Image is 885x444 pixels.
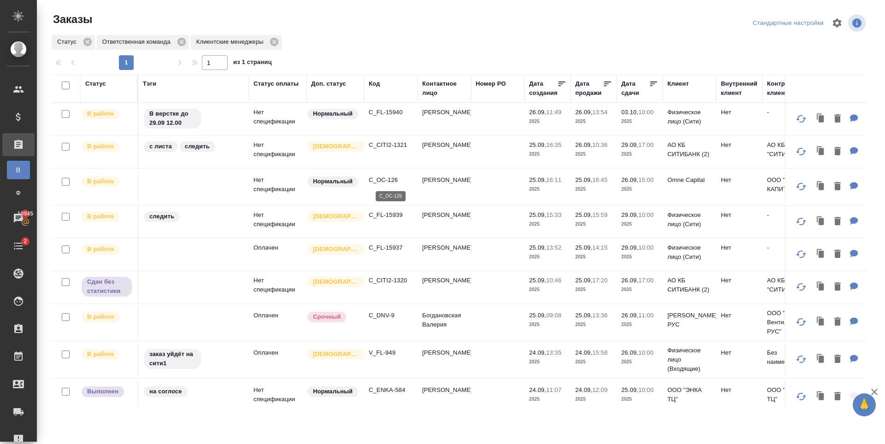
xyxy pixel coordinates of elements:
[667,108,712,126] p: Физическое лицо (Сити)
[311,79,346,88] div: Доп. статус
[12,165,25,175] span: В
[575,185,612,194] p: 2025
[369,311,413,320] p: C_DNV-9
[592,277,608,284] p: 17:20
[721,79,758,98] div: Внутренний клиент
[87,245,114,254] p: В работе
[249,239,307,271] td: Оплачен
[87,312,114,321] p: В работе
[149,350,195,368] p: заказ уйдёт на сити1
[313,387,353,396] p: Нормальный
[313,245,359,254] p: [DEMOGRAPHIC_DATA]
[767,79,811,98] div: Контрагент клиента
[848,14,867,32] span: Посмотреть информацию
[856,395,872,415] span: 🙏
[313,312,341,321] p: Срочный
[638,349,654,356] p: 10:00
[313,142,359,151] p: [DEMOGRAPHIC_DATA]
[529,109,546,116] p: 26.09,
[313,177,353,186] p: Нормальный
[313,277,359,286] p: [DEMOGRAPHIC_DATA]
[621,211,638,218] p: 29.09,
[592,109,608,116] p: 13:54
[254,79,299,88] div: Статус оплаты
[476,79,506,88] div: Номер PO
[575,211,592,218] p: 25.09,
[313,109,353,118] p: Нормальный
[12,188,25,198] span: Ф
[87,277,126,296] p: Сдан без статистики
[249,206,307,238] td: Нет спецификации
[621,386,638,393] p: 25.09,
[638,244,654,251] p: 10:00
[592,349,608,356] p: 15:58
[81,140,133,153] div: Выставляет ПМ после принятия заказа от КМа
[313,212,359,221] p: [DEMOGRAPHIC_DATA]
[592,211,608,218] p: 15:59
[575,312,592,319] p: 25.09,
[830,313,845,332] button: Удалить
[621,141,638,148] p: 29.09,
[638,211,654,218] p: 10:00
[546,141,561,148] p: 16:35
[546,211,561,218] p: 15:33
[830,245,845,264] button: Удалить
[369,243,413,252] p: C_FL-15937
[87,212,114,221] p: В работе
[830,387,845,406] button: Удалить
[307,243,360,256] div: Выставляется автоматически для первых 3 заказов нового контактного лица. Особое внимание
[853,393,876,416] button: 🙏
[812,110,830,129] button: Клонировать
[307,276,360,288] div: Выставляется автоматически для первых 3 заказов нового контактного лица. Особое внимание
[638,109,654,116] p: 10:00
[97,35,189,50] div: Ответственная команда
[249,103,307,135] td: Нет спецификации
[845,110,863,129] button: Для КМ: Заверить 08.10
[546,244,561,251] p: 13:52
[638,312,654,319] p: 11:00
[149,387,182,396] p: на соглосе
[667,210,712,229] p: Физическое лицо (Сити)
[621,285,658,294] p: 2025
[830,177,845,196] button: Удалить
[767,276,811,294] p: АО КБ "СИТИБАНК"
[249,306,307,339] td: Оплачен
[575,220,612,229] p: 2025
[575,176,592,183] p: 25.09,
[721,386,758,395] p: Нет
[369,108,413,117] p: C_FL-15940
[529,386,546,393] p: 24.09,
[812,350,830,369] button: Клонировать
[721,311,758,320] p: Нет
[529,79,557,98] div: Дата создания
[422,79,466,98] div: Контактное лицо
[721,108,758,117] p: Нет
[790,348,812,370] button: Обновить
[767,386,811,404] p: ООО "ЭНКА ТЦ"
[418,171,471,203] td: [PERSON_NAME]
[812,387,830,406] button: Клонировать
[81,311,133,323] div: Выставляет ПМ после принятия заказа от КМа
[638,386,654,393] p: 10:00
[621,252,658,262] p: 2025
[81,210,133,223] div: Выставляет ПМ после принятия заказа от КМа
[87,109,114,118] p: В работе
[143,140,244,153] div: с листа, следить
[87,350,114,359] p: В работе
[12,209,39,218] span: 10945
[592,312,608,319] p: 13:36
[85,79,106,88] div: Статус
[667,79,689,88] div: Клиент
[143,210,244,223] div: следить
[529,349,546,356] p: 24.09,
[621,220,658,229] p: 2025
[812,278,830,297] button: Клонировать
[369,210,413,220] p: C_FL-15939
[143,386,244,398] div: на соглосе
[621,150,658,159] p: 2025
[667,386,712,404] p: ООО "ЭНКА ТЦ"
[621,349,638,356] p: 26.09,
[667,140,712,159] p: АО КБ СИТИБАНК (2)
[149,212,174,221] p: следить
[529,176,546,183] p: 25.09,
